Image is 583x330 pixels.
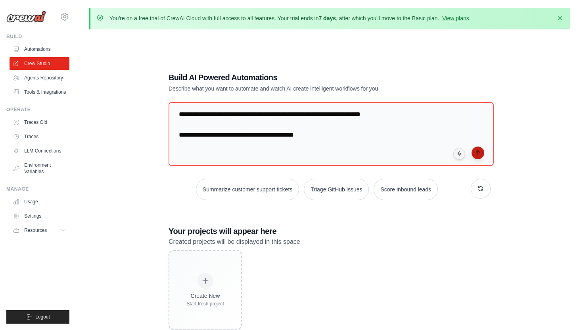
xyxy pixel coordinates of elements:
p: You're on a free trial of CrewAI Cloud with full access to all features. Your trial ends in , aft... [109,14,471,22]
button: Triage GitHub issues [304,179,369,200]
img: Logo [6,11,46,23]
button: Score inbound leads [374,179,438,200]
h1: Build AI Powered Automations [169,72,435,83]
div: Operate [6,106,69,113]
a: Crew Studio [10,57,69,70]
a: Automations [10,43,69,56]
span: Resources [24,227,47,234]
p: Created projects will be displayed in this space [169,237,491,247]
a: Traces [10,130,69,143]
a: Tools & Integrations [10,86,69,98]
span: Logout [35,314,50,320]
button: Click to speak your automation idea [453,148,465,160]
div: Start fresh project [186,301,224,307]
div: Manage [6,186,69,192]
button: Summarize customer support tickets [196,179,299,200]
a: Environment Variables [10,159,69,178]
strong: 7 days [318,15,336,21]
div: Build [6,33,69,40]
a: LLM Connections [10,145,69,157]
button: Get new suggestions [471,179,491,199]
div: Create New [186,292,224,300]
a: Traces Old [10,116,69,129]
button: Logout [6,310,69,324]
p: Describe what you want to automate and watch AI create intelligent workflows for you [169,85,435,93]
button: Resources [10,224,69,237]
a: Agents Repository [10,71,69,84]
a: View plans [442,15,469,21]
a: Usage [10,195,69,208]
a: Settings [10,210,69,222]
h3: Your projects will appear here [169,226,491,237]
